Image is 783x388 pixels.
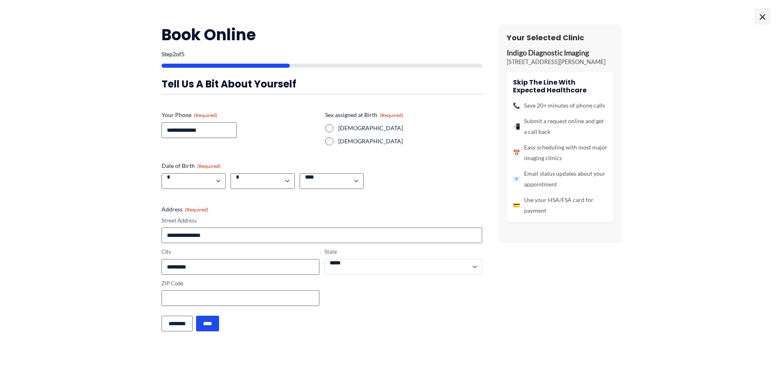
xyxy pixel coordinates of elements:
[507,48,614,58] p: Indigo Diagnostic Imaging
[162,248,319,256] label: City
[380,112,403,118] span: (Required)
[162,280,319,287] label: ZIP Code
[162,217,482,225] label: Street Address
[162,78,482,90] h3: Tell us a bit about yourself
[325,111,403,119] legend: Sex assigned at Birth
[162,51,482,57] p: Step of
[513,121,520,132] span: 📲
[513,168,607,190] li: Email status updates about your appointment
[162,25,482,45] h2: Book Online
[513,100,520,111] span: 📞
[513,116,607,137] li: Submit a request online and get a call back
[324,248,482,256] label: State
[338,124,482,132] label: [DEMOGRAPHIC_DATA]
[513,195,607,216] li: Use your HSA/FSA card for payment
[513,78,607,94] h4: Skip the line with Expected Healthcare
[173,51,176,57] span: 2
[513,142,607,163] li: Easy scheduling with most major imaging clinics
[197,163,221,169] span: (Required)
[185,207,208,213] span: (Required)
[507,58,614,66] p: [STREET_ADDRESS][PERSON_NAME]
[513,200,520,211] span: 💳
[507,33,614,42] h3: Your Selected Clinic
[513,174,520,184] span: 📧
[513,100,607,111] li: Save 20+ minutes of phone calls
[338,137,482,145] label: [DEMOGRAPHIC_DATA]
[513,147,520,158] span: 📅
[162,111,319,119] label: Your Phone
[162,162,221,170] legend: Date of Birth
[181,51,185,57] span: 5
[754,8,771,25] span: ×
[162,205,208,214] legend: Address
[194,112,217,118] span: (Required)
